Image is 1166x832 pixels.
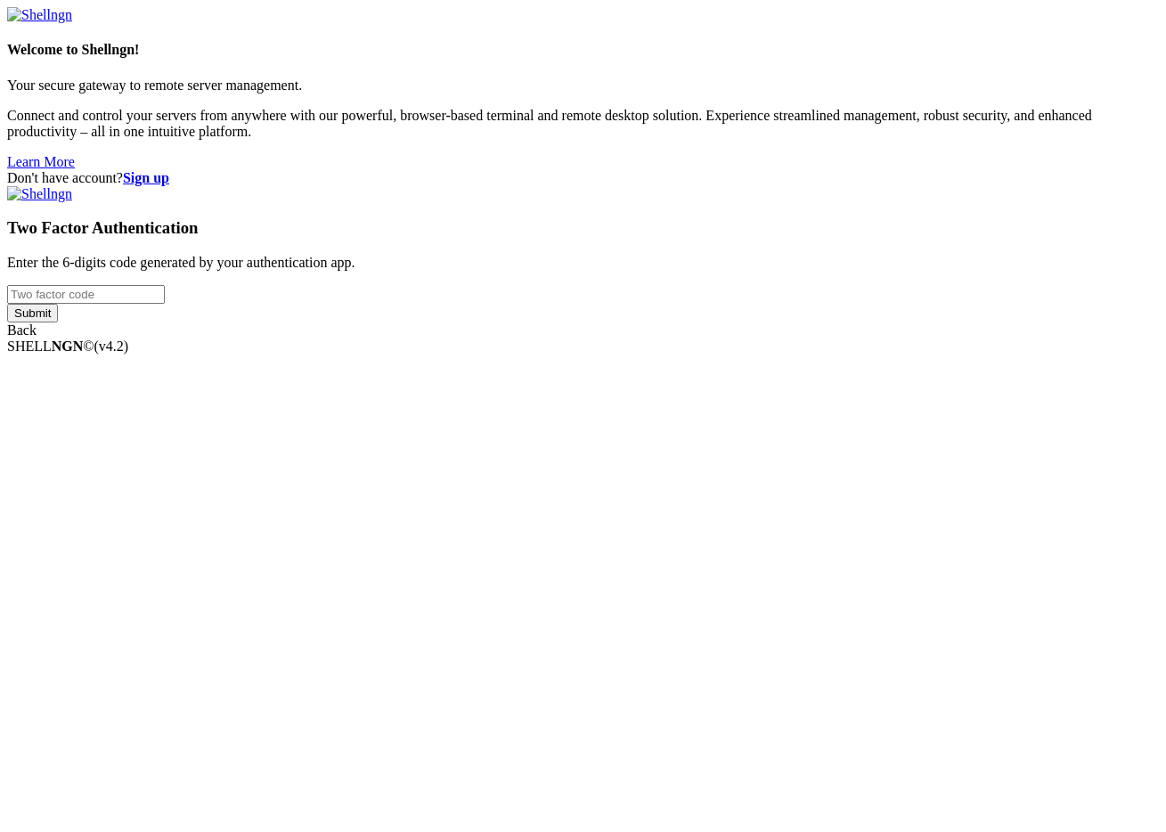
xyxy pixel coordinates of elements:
[52,339,84,354] b: NGN
[7,218,1159,238] h3: Two Factor Authentication
[7,304,58,322] input: Submit
[7,186,72,202] img: Shellngn
[7,322,37,338] a: Back
[7,255,1159,271] p: Enter the 6-digits code generated by your authentication app.
[7,7,72,23] img: Shellngn
[7,108,1159,140] p: Connect and control your servers from anywhere with our powerful, browser-based terminal and remo...
[7,154,75,169] a: Learn More
[123,170,169,185] a: Sign up
[7,42,1159,58] h4: Welcome to Shellngn!
[7,339,128,354] span: SHELL ©
[7,170,1159,186] div: Don't have account?
[7,285,165,304] input: Two factor code
[94,339,129,354] span: 4.2.0
[7,77,1159,94] p: Your secure gateway to remote server management.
